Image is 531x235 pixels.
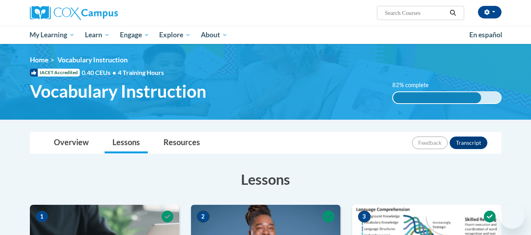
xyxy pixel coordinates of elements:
[30,69,80,77] span: IACET Accredited
[469,31,502,39] span: En español
[159,30,191,40] span: Explore
[30,81,206,102] span: Vocabulary Instruction
[30,6,118,20] img: Cox Campus
[120,30,149,40] span: Engage
[464,27,507,43] a: En español
[197,211,209,222] span: 2
[500,204,525,229] iframe: Button to launch messaging window
[196,26,233,44] a: About
[450,137,487,149] button: Transcript
[30,6,179,20] a: Cox Campus
[18,26,513,44] div: Main menu
[201,30,228,40] span: About
[105,133,148,153] a: Lessons
[156,133,208,153] a: Resources
[118,69,164,76] span: 4 Training Hours
[115,26,154,44] a: Engage
[36,211,48,222] span: 1
[30,169,502,189] h3: Lessons
[384,8,447,18] input: Search Courses
[29,30,75,40] span: My Learning
[358,211,371,222] span: 3
[478,6,502,18] button: Account Settings
[112,69,116,76] span: •
[80,26,115,44] a: Learn
[57,56,128,64] span: Vocabulary Instruction
[82,68,118,77] span: 0.40 CEUs
[46,133,97,153] a: Overview
[25,26,80,44] a: My Learning
[85,30,110,40] span: Learn
[447,8,459,18] button: Search
[154,26,196,44] a: Explore
[392,81,437,89] label: 82% complete
[30,56,48,64] a: Home
[393,92,481,103] div: 82% complete
[412,137,448,149] button: Feedback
